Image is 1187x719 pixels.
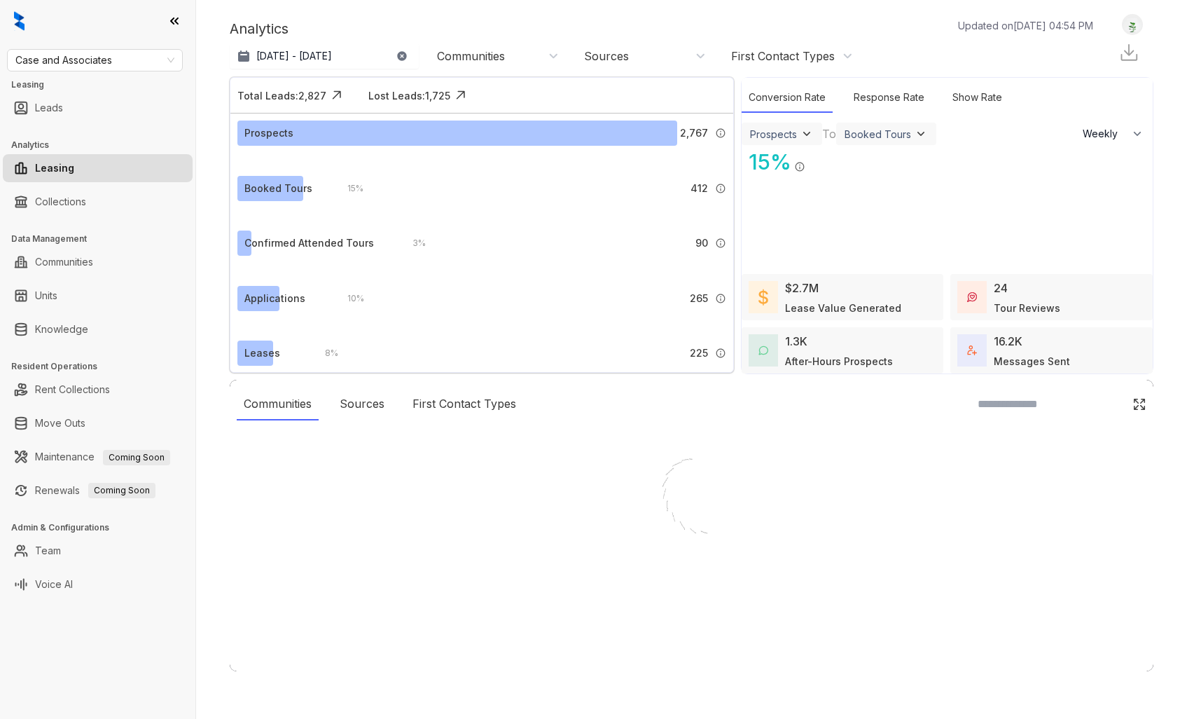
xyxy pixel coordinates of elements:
h3: Resident Operations [11,360,195,373]
div: 15 % [333,181,363,196]
span: Coming Soon [88,483,155,498]
a: Knowledge [35,315,88,343]
li: Leads [3,94,193,122]
button: [DATE] - [DATE] [230,43,419,69]
li: Renewals [3,477,193,505]
img: Click Icon [1132,397,1146,411]
a: Leads [35,94,63,122]
a: Move Outs [35,409,85,437]
img: Info [715,183,726,194]
img: Info [794,161,805,172]
img: AfterHoursConversations [758,345,768,356]
a: Collections [35,188,86,216]
div: After-Hours Prospects [785,354,893,369]
li: Knowledge [3,315,193,343]
h3: Leasing [11,78,195,91]
span: Weekly [1083,127,1125,141]
li: Move Outs [3,409,193,437]
span: 265 [690,291,708,306]
div: Tour Reviews [994,301,1060,315]
li: Units [3,282,193,310]
a: Leasing [35,154,74,182]
div: Messages Sent [994,354,1070,369]
img: Info [715,293,726,304]
div: Show Rate [945,83,1009,113]
div: Lost Leads: 1,725 [368,88,450,103]
li: Collections [3,188,193,216]
div: Response Rate [847,83,931,113]
div: 15 % [742,146,791,178]
p: [DATE] - [DATE] [256,49,332,63]
a: RenewalsComing Soon [35,477,155,505]
img: Info [715,128,726,139]
div: To [822,125,836,142]
div: Confirmed Attended Tours [244,235,374,251]
a: Team [35,537,61,565]
span: Case and Associates [15,50,174,71]
div: Prospects [244,125,293,141]
div: Communities [437,48,505,64]
span: 2,767 [680,125,708,141]
a: Units [35,282,57,310]
div: First Contact Types [405,388,523,420]
img: Download [1118,42,1139,63]
div: Conversion Rate [742,83,833,113]
li: Leasing [3,154,193,182]
img: Click Icon [326,85,347,106]
img: LeaseValue [758,289,768,306]
div: 10 % [333,291,364,306]
li: Communities [3,248,193,276]
div: Booked Tours [845,128,911,140]
img: SearchIcon [1103,398,1115,410]
img: Click Icon [450,85,471,106]
h3: Admin & Configurations [11,521,195,534]
button: Weekly [1074,121,1153,146]
div: Applications [244,291,305,306]
div: 16.2K [994,333,1022,350]
div: Sources [584,48,629,64]
img: Loader [622,429,762,569]
li: Voice AI [3,570,193,598]
div: Booked Tours [244,181,312,196]
li: Rent Collections [3,376,193,404]
div: Lease Value Generated [785,301,901,315]
li: Team [3,537,193,565]
div: Communities [237,388,319,420]
img: UserAvatar [1123,18,1142,32]
div: 24 [994,280,1008,296]
span: Coming Soon [103,450,170,465]
img: Info [715,238,726,249]
p: Analytics [230,18,289,39]
h3: Analytics [11,139,195,151]
div: $2.7M [785,280,819,296]
img: ViewFilterArrow [914,127,928,141]
a: Rent Collections [35,376,110,404]
div: Prospects [750,128,797,140]
div: 8 % [311,345,338,361]
div: 1.3K [785,333,807,350]
img: Info [715,348,726,359]
a: Voice AI [35,570,73,598]
div: Loading... [667,569,716,583]
img: TourReviews [967,292,977,302]
li: Maintenance [3,443,193,471]
img: ViewFilterArrow [800,127,814,141]
a: Communities [35,248,93,276]
p: Updated on [DATE] 04:54 PM [958,18,1093,33]
div: First Contact Types [731,48,835,64]
div: 3 % [398,235,426,251]
img: logo [14,11,25,31]
span: 412 [690,181,708,196]
img: Click Icon [805,149,826,170]
div: Leases [244,345,280,361]
span: 225 [690,345,708,361]
div: Total Leads: 2,827 [237,88,326,103]
div: Sources [333,388,391,420]
span: 90 [695,235,708,251]
h3: Data Management [11,233,195,245]
img: TotalFum [967,345,977,355]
